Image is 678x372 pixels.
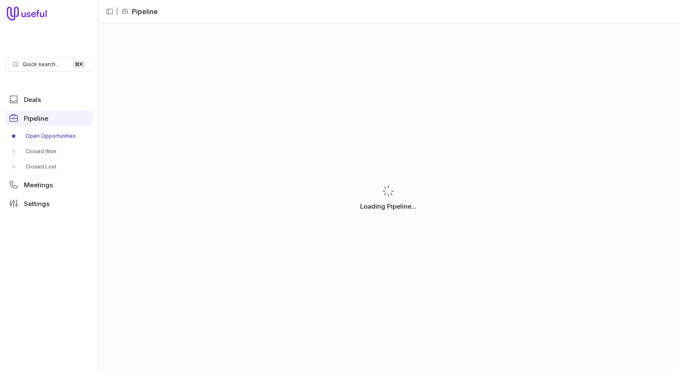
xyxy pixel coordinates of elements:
a: Settings [5,196,93,211]
a: Pipeline [5,110,93,126]
p: Loading Pipeline... [360,201,416,212]
button: Collapse sidebar [103,5,116,18]
a: Open Opportunities [5,129,93,143]
span: Quick search... [23,61,59,68]
span: Deals [24,96,41,103]
a: Deals [5,92,93,107]
li: Pipeline [122,6,158,17]
span: Settings [24,201,49,207]
span: Meetings [24,182,53,188]
span: Pipeline [24,115,48,122]
a: Meetings [5,177,93,192]
a: Closed Won [5,145,93,158]
div: Pipeline submenu [5,129,93,174]
a: Closed Lost [5,160,93,174]
kbd: ⌘ K [72,60,86,69]
span: | [116,6,118,17]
